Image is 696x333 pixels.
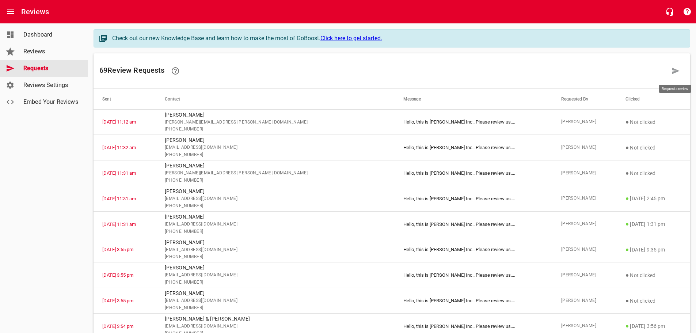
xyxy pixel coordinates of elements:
[625,194,681,203] p: [DATE] 2:45 pm
[2,3,19,20] button: Open drawer
[561,195,608,202] span: [PERSON_NAME]
[102,298,133,303] a: [DATE] 3:55 pm
[625,118,629,125] span: ●
[165,323,386,330] span: [EMAIL_ADDRESS][DOMAIN_NAME]
[561,118,608,126] span: [PERSON_NAME]
[165,279,386,286] span: [PHONE_NUMBER]
[165,213,386,221] p: [PERSON_NAME]
[395,211,552,237] td: Hello, this is [PERSON_NAME] Inc.. Please review us. ...
[94,89,156,109] th: Sent
[678,3,696,20] button: Support Portal
[165,170,386,177] span: [PERSON_NAME][EMAIL_ADDRESS][PERSON_NAME][DOMAIN_NAME]
[112,34,682,43] div: Check out our new Knowledge Base and learn how to make the most of GoBoost.
[625,296,681,305] p: Not clicked
[21,6,49,18] h6: Reviews
[625,322,629,329] span: ●
[165,136,386,144] p: [PERSON_NAME]
[102,119,136,125] a: [DATE] 11:12 am
[561,170,608,177] span: [PERSON_NAME]
[395,288,552,314] td: Hello, this is [PERSON_NAME] Inc.. Please review us. ...
[165,119,386,126] span: [PERSON_NAME][EMAIL_ADDRESS][PERSON_NAME][DOMAIN_NAME]
[102,145,136,150] a: [DATE] 11:32 am
[561,144,608,151] span: [PERSON_NAME]
[99,62,667,80] h6: 69 Review Request s
[165,221,386,228] span: [EMAIL_ADDRESS][DOMAIN_NAME]
[625,143,681,152] p: Not clicked
[625,297,629,304] span: ●
[395,89,552,109] th: Message
[625,322,681,330] p: [DATE] 3:56 pm
[395,186,552,211] td: Hello, this is [PERSON_NAME] Inc.. Please review us. ...
[561,322,608,330] span: [PERSON_NAME]
[395,262,552,288] td: Hello, this is [PERSON_NAME] Inc.. Please review us. ...
[395,237,552,262] td: Hello, this is [PERSON_NAME] Inc.. Please review us. ...
[165,315,386,323] p: [PERSON_NAME] & [PERSON_NAME]
[165,177,386,184] span: [PHONE_NUMBER]
[23,64,79,73] span: Requests
[625,245,681,254] p: [DATE] 9:35 pm
[102,222,136,227] a: [DATE] 11:31 am
[561,297,608,304] span: [PERSON_NAME]
[625,220,681,228] p: [DATE] 1:31 pm
[625,220,629,227] span: ●
[561,272,608,279] span: [PERSON_NAME]
[167,62,184,80] a: Learn how requesting reviews can improve your online presence
[165,188,386,195] p: [PERSON_NAME]
[625,271,681,280] p: Not clicked
[625,246,629,253] span: ●
[102,247,133,252] a: [DATE] 3:55 pm
[320,35,382,42] a: Click here to get started.
[102,196,136,201] a: [DATE] 11:31 am
[23,98,79,106] span: Embed Your Reviews
[625,170,629,177] span: ●
[102,272,133,278] a: [DATE] 3:55 pm
[156,89,395,109] th: Contact
[23,81,79,90] span: Reviews Settings
[395,135,552,160] td: Hello, this is [PERSON_NAME] Inc.. Please review us. ...
[102,323,133,329] a: [DATE] 3:54 pm
[625,118,681,126] p: Not clicked
[165,151,386,159] span: [PHONE_NUMBER]
[165,239,386,246] p: [PERSON_NAME]
[625,195,629,202] span: ●
[165,246,386,254] span: [EMAIL_ADDRESS][DOMAIN_NAME]
[165,290,386,297] p: [PERSON_NAME]
[395,160,552,186] td: Hello, this is [PERSON_NAME] Inc.. Please review us. ...
[625,272,629,279] span: ●
[165,264,386,272] p: [PERSON_NAME]
[165,162,386,170] p: [PERSON_NAME]
[552,89,617,109] th: Requested By
[165,144,386,151] span: [EMAIL_ADDRESS][DOMAIN_NAME]
[617,89,690,109] th: Clicked
[23,47,79,56] span: Reviews
[561,246,608,253] span: [PERSON_NAME]
[165,297,386,304] span: [EMAIL_ADDRESS][DOMAIN_NAME]
[561,220,608,228] span: [PERSON_NAME]
[165,304,386,312] span: [PHONE_NUMBER]
[165,111,386,119] p: [PERSON_NAME]
[625,169,681,178] p: Not clicked
[102,170,136,176] a: [DATE] 11:31 am
[165,272,386,279] span: [EMAIL_ADDRESS][DOMAIN_NAME]
[165,126,386,133] span: [PHONE_NUMBER]
[165,253,386,261] span: [PHONE_NUMBER]
[23,30,79,39] span: Dashboard
[165,195,386,203] span: [EMAIL_ADDRESS][DOMAIN_NAME]
[165,203,386,210] span: [PHONE_NUMBER]
[625,144,629,151] span: ●
[165,228,386,235] span: [PHONE_NUMBER]
[661,3,678,20] button: Live Chat
[395,109,552,135] td: Hello, this is [PERSON_NAME] Inc.. Please review us. ...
